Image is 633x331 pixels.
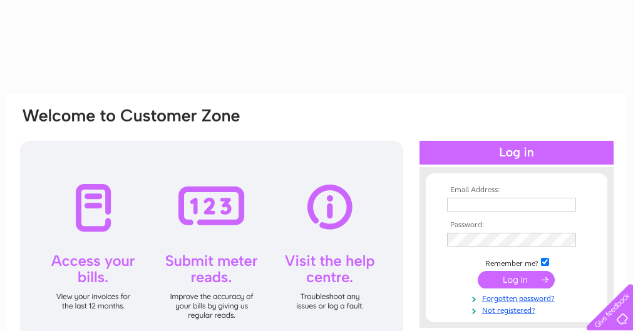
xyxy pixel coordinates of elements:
[444,221,589,230] th: Password:
[444,186,589,195] th: Email Address:
[447,292,589,303] a: Forgotten password?
[444,256,589,268] td: Remember me?
[447,303,589,315] a: Not registered?
[478,271,555,288] input: Submit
